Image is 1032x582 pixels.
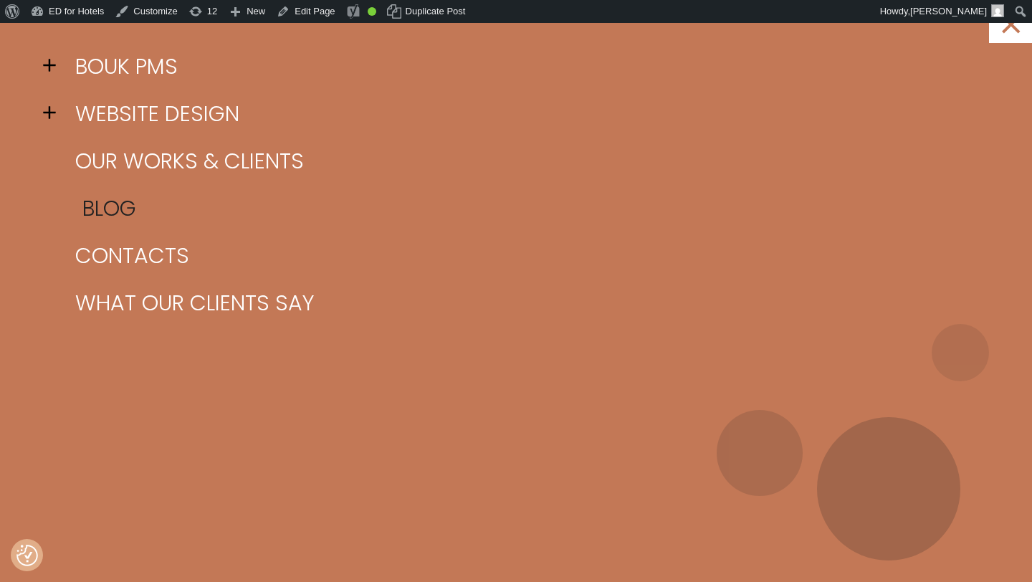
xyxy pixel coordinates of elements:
a: Blog [72,185,996,232]
div: Good [368,7,376,16]
button: Consent Preferences [16,545,38,566]
a: Our works & clients [64,138,989,185]
a: Website design [64,90,989,138]
a: What our clients say [64,280,989,327]
a: Contacts [64,232,989,280]
a: BOUK PMS [64,43,989,90]
img: Revisit consent button [16,545,38,566]
span: [PERSON_NAME] [910,6,987,16]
